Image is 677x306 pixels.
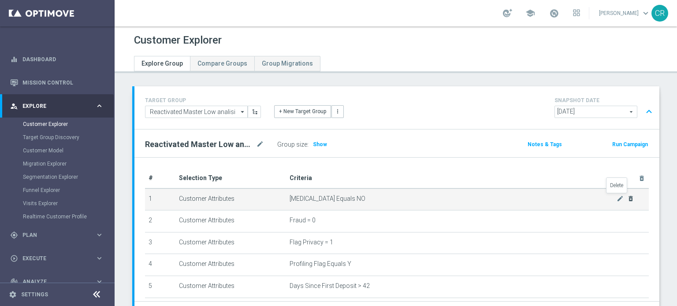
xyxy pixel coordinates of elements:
i: keyboard_arrow_right [95,277,104,286]
a: Visits Explorer [23,200,92,207]
span: Compare Groups [197,60,247,67]
td: Customer Attributes [175,188,286,210]
a: Segmentation Explorer [23,173,92,181]
i: track_changes [10,278,18,286]
i: settings [9,291,17,299]
td: 3 [145,232,175,254]
i: gps_fixed [10,231,18,239]
button: equalizer Dashboard [10,56,104,63]
button: Mission Control [10,79,104,86]
div: Mission Control [10,71,104,94]
button: Run Campaign [611,140,649,149]
td: 4 [145,254,175,276]
label: Group size [277,141,307,148]
a: Target Group Discovery [23,134,92,141]
i: person_search [10,102,18,110]
td: Customer Attributes [175,232,286,254]
a: Migration Explorer [23,160,92,167]
button: track_changes Analyze keyboard_arrow_right [10,278,104,285]
th: # [145,168,175,188]
td: Customer Attributes [175,210,286,232]
th: Selection Type [175,168,286,188]
button: Notes & Tags [527,140,563,149]
a: Realtime Customer Profile [23,213,92,220]
i: keyboard_arrow_right [95,102,104,110]
div: Migration Explorer [23,157,114,170]
div: Plan [10,231,95,239]
span: Group Migrations [262,60,313,67]
td: 1 [145,188,175,210]
a: Funnel Explorer [23,187,92,194]
span: school [525,8,535,18]
button: play_circle_outline Execute keyboard_arrow_right [10,255,104,262]
h4: SNAPSHOT DATE [554,97,656,103]
span: Analyze [22,279,95,284]
div: Realtime Customer Profile [23,210,114,223]
button: person_search Explore keyboard_arrow_right [10,103,104,110]
span: Flag Privacy = 1 [290,239,333,246]
h4: TARGET GROUP [145,97,261,103]
button: more_vert [331,105,344,118]
div: Visits Explorer [23,197,114,210]
button: expand_less [643,103,655,120]
button: + New Target Group [274,105,331,118]
span: Show [313,141,327,147]
a: Dashboard [22,48,104,71]
td: 5 [145,276,175,298]
i: more_vert [335,108,341,114]
span: Fraud = 0 [290,217,316,224]
a: Settings [21,292,48,297]
span: Profiling Flag Equals Y [290,260,351,268]
span: Days Since First Deposit > 42 [290,282,370,290]
span: Explore [22,103,95,109]
i: arrow_drop_down [238,106,247,118]
h1: Customer Explorer [134,34,222,47]
span: keyboard_arrow_down [641,8,651,18]
div: Explore [10,102,95,110]
button: gps_fixed Plan keyboard_arrow_right [10,232,104,239]
i: delete_forever [627,195,634,202]
td: 2 [145,210,175,232]
div: Customer Model [23,144,114,157]
i: keyboard_arrow_right [95,254,104,262]
div: Analyze [10,278,95,286]
i: delete_forever [638,175,645,182]
div: Delete [606,178,627,193]
div: Execute [10,254,95,262]
a: Customer Model [23,147,92,154]
a: Customer Explorer [23,121,92,128]
i: play_circle_outline [10,254,18,262]
a: Mission Control [22,71,104,94]
h2: Reactivated Master Low analisi [145,139,254,150]
i: mode_edit [617,195,624,202]
input: Select Existing or Create New [145,106,248,118]
div: Dashboard [10,48,104,71]
i: equalizer [10,55,18,63]
ul: Tabs [134,56,320,71]
div: Segmentation Explorer [23,170,114,184]
div: Target Group Discovery [23,131,114,144]
span: Plan [22,232,95,238]
div: TARGET GROUP arrow_drop_down + New Target Group more_vert SNAPSHOT DATE arrow_drop_down expand_less [145,95,649,120]
span: [MEDICAL_DATA] Equals NO [290,195,617,203]
a: [PERSON_NAME]keyboard_arrow_down [598,7,651,20]
div: CR [651,5,668,22]
label: : [307,141,309,148]
span: Explore Group [141,60,183,67]
i: mode_edit [256,139,264,150]
td: Customer Attributes [175,254,286,276]
div: Funnel Explorer [23,184,114,197]
span: Criteria [290,174,312,181]
span: Execute [22,256,95,261]
div: Customer Explorer [23,118,114,131]
i: keyboard_arrow_right [95,231,104,239]
td: Customer Attributes [175,276,286,298]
